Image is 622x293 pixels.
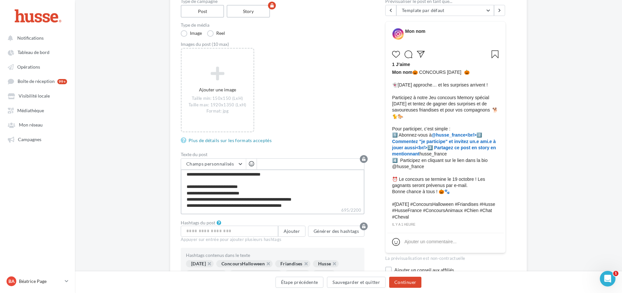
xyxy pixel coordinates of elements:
[600,271,615,286] iframe: Intercom live chat
[396,5,494,16] button: Template par défaut
[392,50,400,58] svg: J’aime
[275,260,310,267] div: Friandises
[276,277,324,288] button: Étape précédente
[402,7,445,13] span: Template par défaut
[392,70,412,75] span: Mon nom
[186,253,359,258] div: Hashtags contenus dans le texte
[327,277,386,288] button: Sauvegarder et quitter
[4,32,68,44] button: Notifications
[181,5,224,18] label: Post
[491,50,499,58] svg: Enregistrer
[18,137,41,142] span: Campagnes
[4,61,71,73] a: Opérations
[278,226,305,237] button: Ajouter
[285,270,310,277] div: Chien
[405,28,425,34] div: Mon nom
[17,64,40,70] span: Opérations
[19,122,43,128] span: Mon réseau
[207,30,225,37] label: Reel
[392,238,400,246] svg: Emoji
[392,132,496,156] span: @husse_france<br/>2️⃣ Commentez "je participe" et invitez un.e ami.e à jouer aussi<br/>3️⃣ Partag...
[4,104,71,116] a: Médiathèque
[308,226,364,237] button: Générer des hashtags
[181,159,246,170] button: Champs personnalisés
[5,275,70,287] a: Ba Béatrice Page
[186,161,234,166] span: Champs personnalisés
[385,253,506,261] div: La prévisualisation est non-contractuelle
[313,270,335,277] div: Chat
[181,137,274,144] a: Plus de détails sur les formats acceptés
[181,23,364,27] label: Type de média
[392,61,499,69] div: 1 J’aime
[229,270,282,277] div: ConcoursAnimaux
[4,46,71,58] a: Tableau de bord
[17,35,44,41] span: Notifications
[181,30,202,37] label: Image
[404,239,457,245] div: Ajouter un commentaire...
[4,119,71,130] a: Mon réseau
[186,270,227,277] div: HusseFrance
[181,42,364,47] div: Images du post (10 max)
[613,271,618,276] span: 1
[394,267,506,273] div: Ajouter un conseil aux affiliés
[389,277,421,288] button: Continuer
[181,207,364,214] label: 695/2200
[227,5,270,18] label: Story
[4,90,71,101] a: Visibilité locale
[181,152,364,157] label: Texte du post
[392,222,499,228] div: il y a 1 heure
[18,50,49,55] span: Tableau de bord
[186,260,214,267] div: [DATE]
[8,278,15,285] span: Ba
[19,278,62,285] p: Béatrice Page
[18,79,55,84] span: Boîte de réception
[181,220,215,225] label: Hashtags du post
[404,50,412,58] svg: Commenter
[181,237,364,243] div: Appuyer sur entrée pour ajouter plusieurs hashtags
[17,108,44,113] span: Médiathèque
[392,69,499,220] span: 🎃 CONCOURS [DATE] 🎃 👻[DATE] approche… et les surprises arrivent ! Participez à notre Jeu concours...
[313,260,339,267] div: Husse
[19,93,50,99] span: Visibilité locale
[216,260,273,267] div: ConcoursHalloween
[417,50,425,58] svg: Partager la publication
[57,79,67,84] div: 99+
[4,75,71,87] a: Boîte de réception 99+
[4,133,71,145] a: Campagnes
